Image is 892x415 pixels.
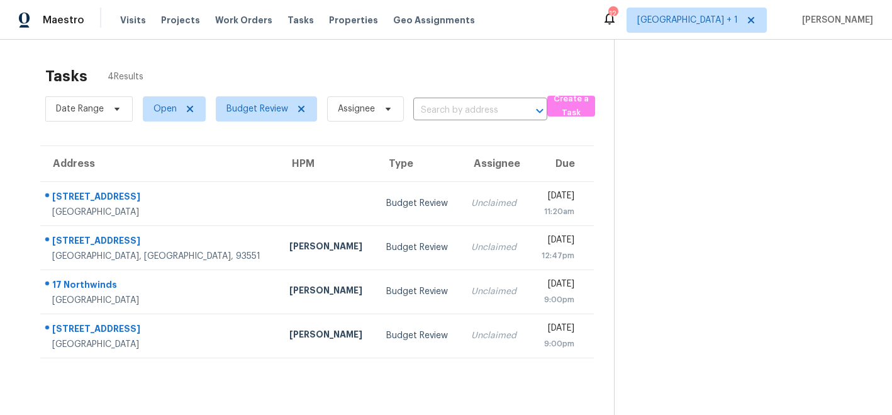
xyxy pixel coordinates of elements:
[43,14,84,26] span: Maestro
[289,240,366,256] div: [PERSON_NAME]
[540,190,575,205] div: [DATE]
[386,197,451,210] div: Budget Review
[329,14,378,26] span: Properties
[279,146,376,181] th: HPM
[540,322,575,338] div: [DATE]
[540,338,575,350] div: 9:00pm
[226,103,288,115] span: Budget Review
[56,103,104,115] span: Date Range
[289,328,366,344] div: [PERSON_NAME]
[287,16,314,25] span: Tasks
[554,92,589,121] span: Create a Task
[471,329,519,342] div: Unclaimed
[413,101,512,120] input: Search by address
[531,102,549,120] button: Open
[52,190,269,206] div: [STREET_ADDRESS]
[52,338,269,351] div: [GEOGRAPHIC_DATA]
[153,103,177,115] span: Open
[215,14,272,26] span: Work Orders
[52,206,269,219] div: [GEOGRAPHIC_DATA]
[471,197,519,210] div: Unclaimed
[40,146,279,181] th: Address
[386,329,451,342] div: Budget Review
[608,8,617,20] div: 12
[471,241,519,254] div: Unclaimed
[161,14,200,26] span: Projects
[471,285,519,298] div: Unclaimed
[338,103,375,115] span: Assignee
[108,71,143,83] span: 4 Results
[52,322,269,338] div: [STREET_ADDRESS]
[797,14,873,26] span: [PERSON_NAME]
[540,278,575,293] div: [DATE]
[52,234,269,250] div: [STREET_ADDRESS]
[547,96,596,117] button: Create a Task
[52,250,269,263] div: [GEOGRAPHIC_DATA], [GEOGRAPHIC_DATA], 93551
[393,14,475,26] span: Geo Assignments
[540,293,575,306] div: 9:00pm
[52,294,269,307] div: [GEOGRAPHIC_DATA]
[540,249,575,262] div: 12:47pm
[386,241,451,254] div: Budget Review
[540,205,575,218] div: 11:20am
[540,234,575,249] div: [DATE]
[52,278,269,294] div: 17 Northwinds
[289,284,366,300] div: [PERSON_NAME]
[530,146,594,181] th: Due
[637,14,738,26] span: [GEOGRAPHIC_DATA] + 1
[120,14,146,26] span: Visits
[386,285,451,298] div: Budget Review
[45,70,87,82] h2: Tasks
[376,146,461,181] th: Type
[461,146,529,181] th: Assignee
